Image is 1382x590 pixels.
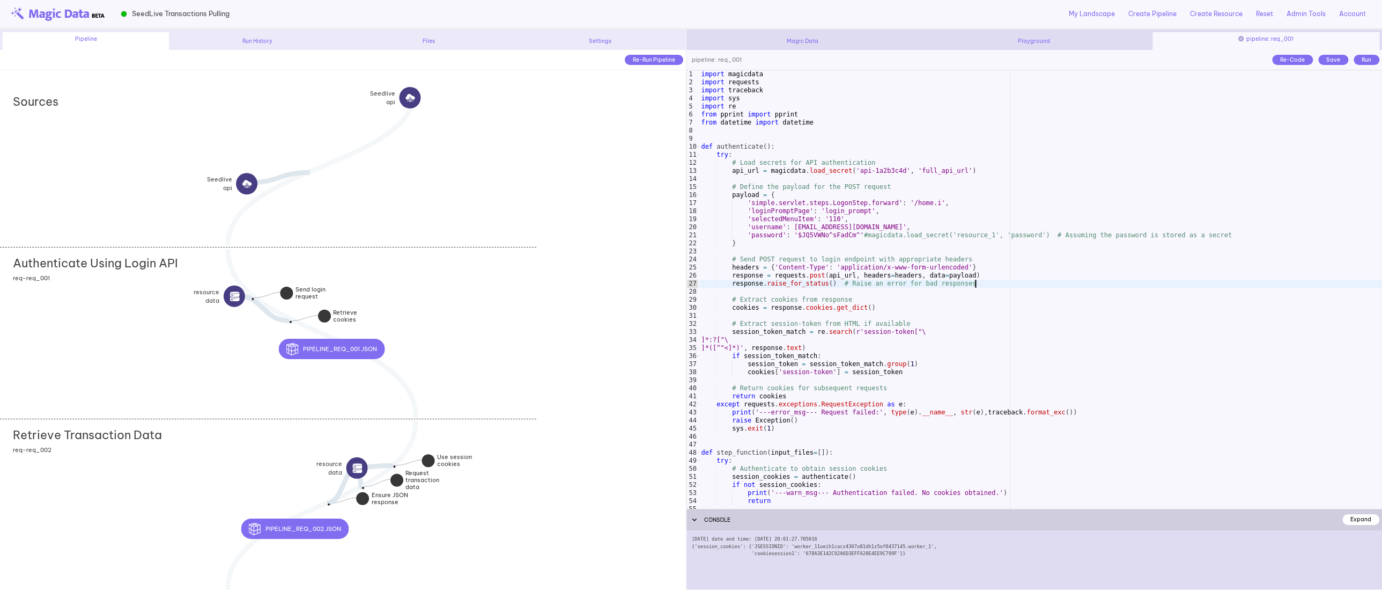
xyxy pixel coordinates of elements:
[687,304,698,312] div: 30
[3,32,169,50] div: Pipeline
[687,223,698,231] div: 20
[687,473,698,481] div: 51
[697,481,703,489] span: Toggle code folding, rows 52 through 54
[687,344,698,352] div: 35
[1128,9,1177,19] a: Create Pipeline
[687,489,698,497] div: 53
[687,368,698,376] div: 38
[1342,514,1379,525] div: Expand
[687,127,694,135] div: 8
[687,417,698,425] div: 44
[194,296,219,305] span: data
[687,159,698,167] div: 12
[517,37,683,45] div: Settings
[697,449,703,457] span: Toggle code folding, rows 48 through 77
[687,119,694,127] div: 7
[687,392,698,400] div: 41
[1069,9,1115,19] a: My Landscape
[1287,9,1326,19] a: Admin Tools
[697,400,703,409] span: Toggle code folding, rows 42 through 45
[405,469,439,491] strong: Request transaction data
[687,231,698,239] div: 21
[254,297,307,311] div: Send login request
[687,239,698,247] div: 22
[687,272,698,280] div: 26
[352,463,362,473] img: source icon
[687,86,694,94] div: 3
[13,428,162,442] h2: Retrieve Transaction Data
[291,321,345,334] div: Retrieve cookies
[687,352,698,360] div: 36
[687,312,698,320] div: 31
[687,320,698,328] div: 32
[687,433,698,441] div: 46
[316,468,342,477] span: data
[687,441,698,449] div: 47
[686,530,1382,589] div: [DATE] date and time: [DATE] 20:01:27.705016 {'session_cookies': {'JSESSIONID': 'worker_11ueih1ca...
[687,103,694,111] div: 5
[687,256,698,264] div: 24
[241,519,349,539] button: pipeline_req_002.json
[687,360,698,368] div: 37
[687,481,698,489] div: 52
[13,274,50,282] span: req-req_001
[273,190,324,212] div: Seedliveapisource icon
[697,143,703,151] span: Toggle code folding, rows 10 through 45
[405,92,415,103] img: source icon
[687,384,698,392] div: 40
[333,309,357,323] strong: Retrieve cookies
[687,425,698,433] div: 45
[687,135,694,143] div: 9
[1318,55,1348,65] div: Save
[687,111,694,119] div: 6
[687,280,698,288] div: 27
[372,491,408,506] strong: Ensure JSON response
[1339,9,1366,19] a: Account
[687,457,698,465] div: 49
[687,151,698,159] div: 11
[345,37,512,45] div: Files
[687,328,698,336] div: 33
[689,37,915,45] div: Magic Data
[416,89,467,111] div: Seedliveapisource icon
[295,286,326,300] strong: Send login request
[687,143,698,151] div: 10
[13,256,178,270] h2: Authenticate Using Login API
[383,475,435,496] div: resourcedatasource icon
[207,184,232,192] span: api
[704,516,730,523] span: CONSOLE
[364,486,417,507] div: Request transaction data
[686,50,742,70] div: pipeline: req_001
[174,37,341,45] div: Run History
[437,453,472,468] strong: Use session cookies
[1153,32,1379,50] div: pipeline: req_001
[242,179,252,189] img: source icon
[207,175,232,184] strong: Seedlive
[687,199,698,207] div: 17
[370,98,395,106] span: api
[295,519,402,539] div: pipeline_req_002.json
[261,303,312,324] div: resourcedatasource icon
[687,336,698,344] div: 34
[11,7,105,21] img: beta-logo.png
[395,465,449,479] div: Use session cookies
[370,89,395,98] strong: Seedlive
[687,175,698,183] div: 14
[13,446,51,454] span: req-req_002
[230,291,240,301] img: source icon
[687,449,698,457] div: 48
[687,247,698,256] div: 23
[697,191,703,199] span: Toggle code folding, rows 16 through 22
[1272,55,1313,65] div: Re-Code
[687,376,698,384] div: 39
[697,352,703,360] span: Toggle code folding, rows 36 through 38
[687,505,698,513] div: 55
[687,207,698,215] div: 18
[687,288,698,296] div: 28
[697,457,703,465] span: Toggle code folding, rows 49 through 68
[687,296,698,304] div: 29
[687,400,698,409] div: 42
[132,9,230,19] span: SeedLive Transactions Pulling
[687,264,698,272] div: 25
[687,167,698,175] div: 13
